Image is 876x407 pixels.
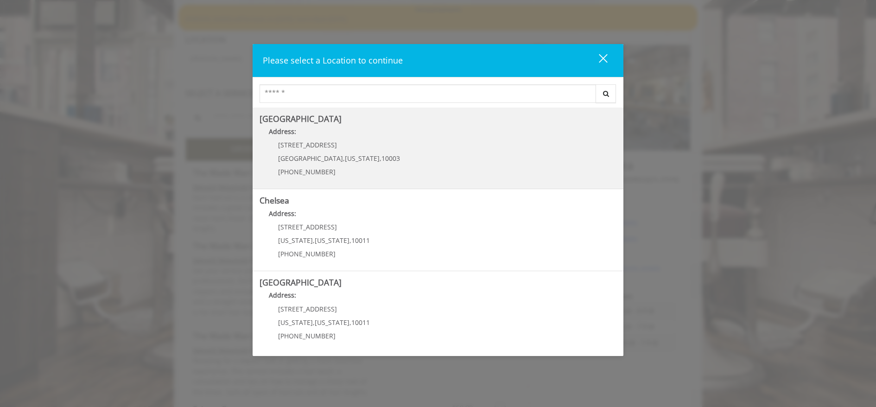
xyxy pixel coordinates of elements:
span: , [349,318,351,327]
span: [GEOGRAPHIC_DATA] [278,154,343,163]
span: , [343,154,345,163]
b: [GEOGRAPHIC_DATA] [260,113,342,124]
span: [US_STATE] [315,236,349,245]
span: [PHONE_NUMBER] [278,249,336,258]
span: [PHONE_NUMBER] [278,331,336,340]
span: 10003 [381,154,400,163]
span: Please select a Location to continue [263,55,403,66]
span: , [313,318,315,327]
b: Chelsea [260,195,289,206]
div: Center Select [260,84,616,108]
div: close dialog [588,53,607,67]
span: [US_STATE] [345,154,380,163]
span: , [313,236,315,245]
button: close dialog [582,51,613,70]
span: [STREET_ADDRESS] [278,305,337,313]
span: [PHONE_NUMBER] [278,167,336,176]
input: Search Center [260,84,596,103]
span: [STREET_ADDRESS] [278,223,337,231]
span: 10011 [351,236,370,245]
b: Address: [269,127,296,136]
span: [US_STATE] [315,318,349,327]
span: [US_STATE] [278,318,313,327]
span: , [380,154,381,163]
span: [US_STATE] [278,236,313,245]
span: 10011 [351,318,370,327]
b: Address: [269,291,296,299]
b: [GEOGRAPHIC_DATA] [260,277,342,288]
i: Search button [601,90,611,97]
span: [STREET_ADDRESS] [278,140,337,149]
b: Address: [269,209,296,218]
span: , [349,236,351,245]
